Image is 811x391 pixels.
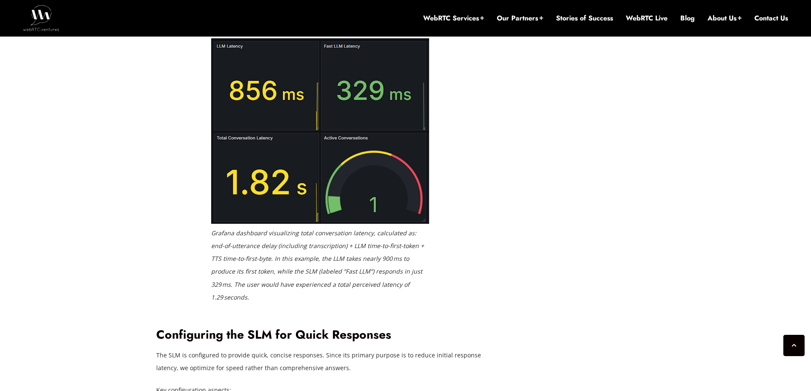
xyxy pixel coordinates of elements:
[556,14,613,23] a: Stories of Success
[211,229,424,301] em: Grafana dashboard visualizing total conversation latency, calculated as: end-of-utterance delay (...
[211,38,429,224] img: Grafana dashboard visualizing total conversation latency
[680,14,695,23] a: Blog
[754,14,788,23] a: Contact Us
[626,14,668,23] a: WebRTC Live
[156,328,484,342] h2: Configuring the SLM for Quick Responses
[708,14,742,23] a: About Us
[156,349,484,374] p: The SLM is configured to provide quick, concise responses. Since its primary purpose is to reduce...
[497,14,543,23] a: Our Partners
[423,14,484,23] a: WebRTC Services
[23,5,59,31] img: WebRTC.ventures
